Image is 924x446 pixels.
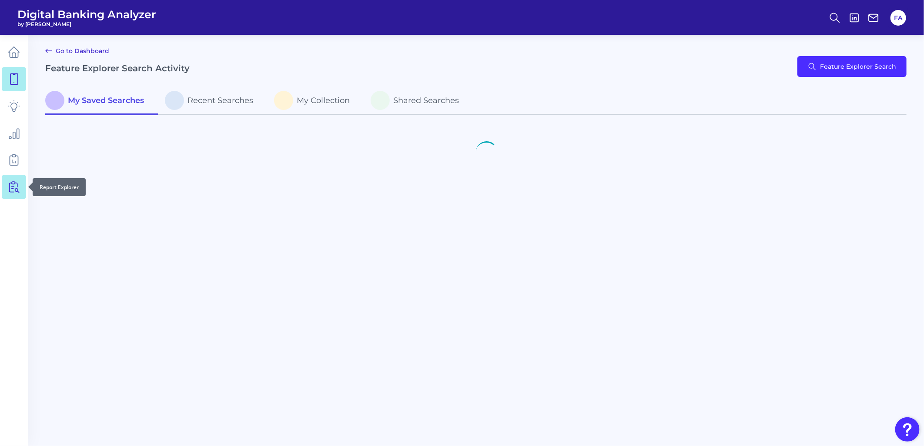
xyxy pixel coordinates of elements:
[45,63,190,73] h2: Feature Explorer Search Activity
[45,46,109,56] a: Go to Dashboard
[297,96,350,105] span: My Collection
[891,10,906,26] button: FA
[820,63,896,70] span: Feature Explorer Search
[797,56,907,77] button: Feature Explorer Search
[267,87,364,115] a: My Collection
[158,87,267,115] a: Recent Searches
[895,417,920,442] button: Open Resource Center
[393,96,459,105] span: Shared Searches
[364,87,473,115] a: Shared Searches
[17,21,156,27] span: by [PERSON_NAME]
[33,178,86,196] div: Report Explorer
[45,87,158,115] a: My Saved Searches
[68,96,144,105] span: My Saved Searches
[187,96,253,105] span: Recent Searches
[17,8,156,21] span: Digital Banking Analyzer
